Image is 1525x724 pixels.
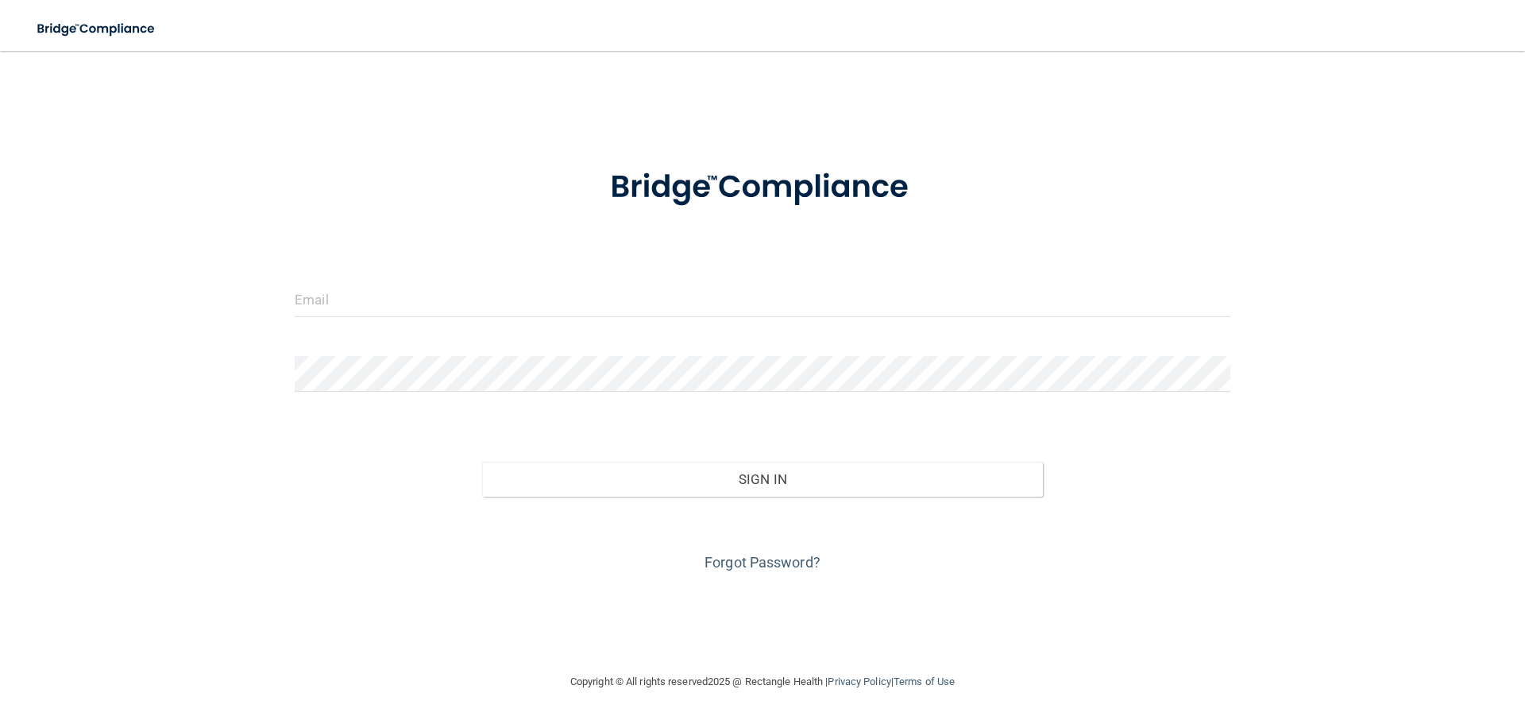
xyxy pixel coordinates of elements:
[894,676,955,687] a: Terms of Use
[295,281,1230,317] input: Email
[473,656,1052,707] div: Copyright © All rights reserved 2025 @ Rectangle Health | |
[24,13,170,45] img: bridge_compliance_login_screen.278c3ca4.svg
[828,676,890,687] a: Privacy Policy
[482,462,1044,497] button: Sign In
[705,554,820,571] a: Forgot Password?
[577,146,948,229] img: bridge_compliance_login_screen.278c3ca4.svg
